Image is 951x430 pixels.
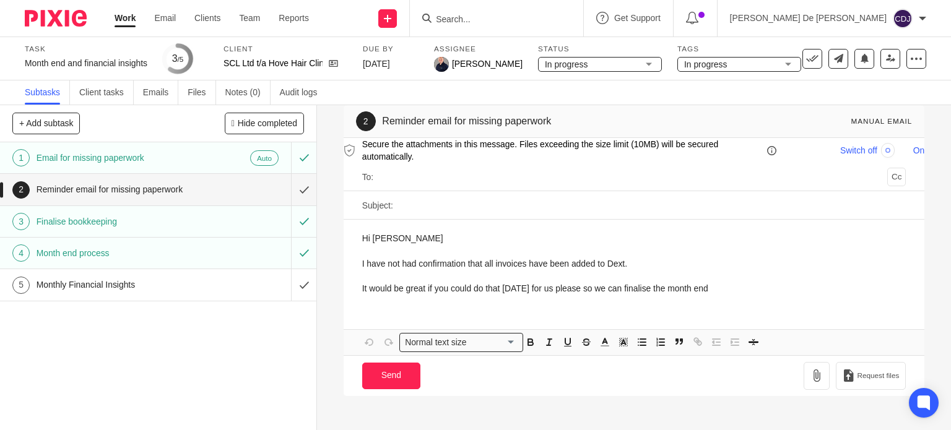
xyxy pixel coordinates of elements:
p: It would be great if you could do that [DATE] for us please so we can finalise the month end [363,308,906,320]
input: Search [440,15,552,26]
h1: Reminder email for missing paperwork [37,180,198,199]
label: To: [363,197,376,209]
img: Pixie [25,10,87,27]
div: 3 [173,51,185,66]
span: Request files [854,397,898,406]
div: 2 [357,131,376,150]
div: 5 [12,277,30,294]
div: Month end and financial insights [25,57,149,69]
span: In progress [544,59,587,68]
div: 2 [12,181,30,199]
span: Get Support [619,14,667,22]
button: Hide completed [217,113,304,134]
p: SCL Ltd t/a Hove Hair Clinic [225,57,324,69]
div: 4 [12,244,30,262]
span: Normal text size [403,362,471,375]
p: I have not had confirmation that all invoices have been added to Dext. [363,283,906,296]
label: Subject: [363,225,395,238]
div: Auto [249,150,279,166]
a: Audit logs [280,80,328,105]
p: [PERSON_NAME] De [PERSON_NAME] [736,12,887,24]
label: Due by [364,44,420,54]
input: Search for option [472,362,516,375]
label: Status [537,44,661,54]
a: Email [155,12,175,24]
label: Assignee [435,44,521,54]
a: Team [240,12,260,24]
span: Secure the attachments in this message. Files exceeding the size limit (10MB) will be secured aut... [381,160,755,186]
a: Emails [144,80,179,105]
img: IMG_8745-0021-copy.jpg [435,57,450,72]
h1: Finalise bookkeeping [37,212,198,231]
a: Notes (0) [225,80,271,105]
span: Hide completed [235,119,297,129]
p: Hi [PERSON_NAME] [363,258,906,270]
div: Search for option [400,359,524,378]
span: [PERSON_NAME] [453,58,521,70]
div: Manual email [850,135,911,145]
img: svg%3E [893,9,913,28]
div: 3 [12,213,30,230]
span: On [893,166,905,179]
h1: Month end process [37,244,198,262]
span: [DATE] [364,59,390,67]
label: Client [225,44,349,54]
button: Request files [833,388,905,416]
small: /5 [178,56,185,62]
span: Switch off [810,166,849,179]
label: Task [25,44,149,54]
h1: Reminder email for missing paperwork [383,134,660,147]
label: Tags [676,44,800,54]
a: Subtasks [25,80,71,105]
h1: Email for missing paperwork [37,148,198,167]
a: Files [188,80,216,105]
button: + Add subtask [12,113,80,134]
a: Work [115,12,136,24]
input: Send [363,389,422,415]
h1: Monthly Financial Insights [37,275,198,294]
button: Cc [887,194,905,212]
a: Client tasks [80,80,135,105]
div: 1 [12,149,30,166]
a: Clients [194,12,221,24]
a: Reports [279,12,310,24]
span: In progress [683,59,726,68]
